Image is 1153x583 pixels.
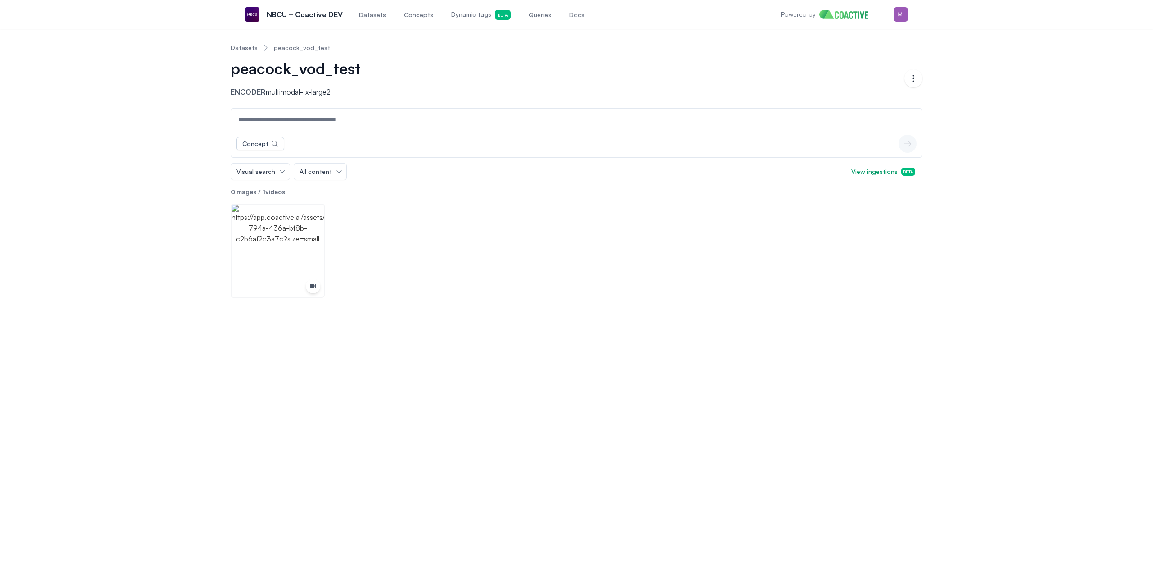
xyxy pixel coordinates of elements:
button: View ingestionsBeta [844,164,922,180]
span: Dynamic tags [451,10,511,20]
button: Concept [236,137,284,150]
span: 0 [231,188,235,196]
span: Beta [901,168,915,176]
span: 1 [263,188,265,196]
a: peacock_vod_test [274,43,330,52]
span: Concepts [404,10,433,19]
nav: Breadcrumb [231,36,922,59]
img: https://app.coactive.ai/assets/ui/images/coactive/peacock_vod_test_1755108974435/4149d6d4-794a-43... [232,205,324,297]
div: Concept [242,139,268,148]
p: images / videos [231,187,922,196]
span: peacock_vod_test [231,59,361,77]
p: NBCU + Coactive DEV [267,9,343,20]
img: Menu for the logged in user [894,7,908,22]
button: Visual search [231,164,290,180]
span: Encoder [231,87,266,96]
span: View ingestions [851,167,915,176]
span: Visual search [236,167,275,176]
span: Beta [495,10,511,20]
p: Powered by [781,10,816,19]
button: peacock_vod_test [231,59,373,77]
p: multimodal-tx-large2 [231,87,381,97]
img: Home [819,10,876,19]
span: Queries [529,10,551,19]
button: All content [294,164,346,180]
a: Datasets [231,43,258,52]
img: NBCU + Coactive DEV [245,7,259,22]
span: All content [300,167,332,176]
span: Datasets [359,10,386,19]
